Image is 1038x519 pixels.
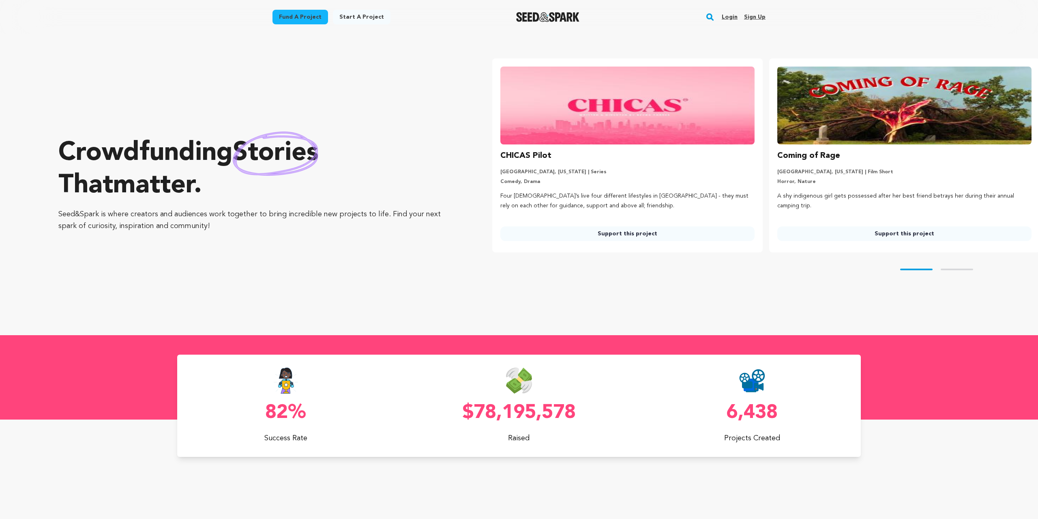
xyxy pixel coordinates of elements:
[500,149,551,162] h3: CHICAS Pilot
[500,67,755,144] img: CHICAS Pilot image
[233,131,318,176] img: hand sketched image
[500,179,755,185] p: Comedy, Drama
[516,12,580,22] img: Seed&Spark Logo Dark Mode
[58,137,460,202] p: Crowdfunding that .
[333,10,390,24] a: Start a project
[58,209,460,232] p: Seed&Spark is where creators and audiences work together to bring incredible new projects to life...
[777,179,1032,185] p: Horror, Nature
[777,226,1032,241] a: Support this project
[500,169,755,175] p: [GEOGRAPHIC_DATA], [US_STATE] | Series
[644,433,861,444] p: Projects Created
[272,10,328,24] a: Fund a project
[410,403,627,423] p: $78,195,578
[722,11,738,24] a: Login
[177,433,394,444] p: Success Rate
[273,368,298,394] img: Seed&Spark Success Rate Icon
[506,368,532,394] img: Seed&Spark Money Raised Icon
[500,226,755,241] a: Support this project
[113,173,194,199] span: matter
[177,403,394,423] p: 82%
[500,192,755,211] p: Four [DEMOGRAPHIC_DATA]’s live four different lifestyles in [GEOGRAPHIC_DATA] - they must rely on...
[777,192,1032,211] p: A shy indigenous girl gets possessed after her best friend betrays her during their annual campin...
[744,11,766,24] a: Sign up
[516,12,580,22] a: Seed&Spark Homepage
[777,169,1032,175] p: [GEOGRAPHIC_DATA], [US_STATE] | Film Short
[777,149,840,162] h3: Coming of Rage
[777,67,1032,144] img: Coming of Rage image
[739,368,765,394] img: Seed&Spark Projects Created Icon
[644,403,861,423] p: 6,438
[410,433,627,444] p: Raised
